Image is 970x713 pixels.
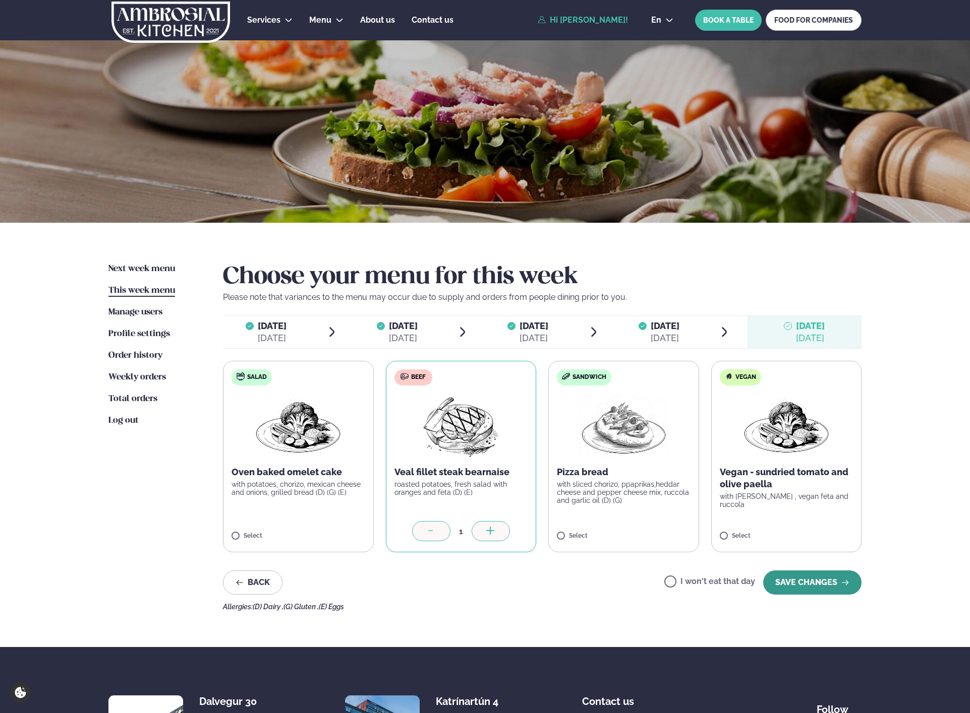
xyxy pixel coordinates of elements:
button: SAVE CHANGES [763,570,862,595]
p: Please note that variances to the menu may occur due to supply and orders from people dining prio... [223,291,862,303]
img: Vegan.png [742,394,831,458]
div: [DATE] [651,332,679,344]
a: FOOD FOR COMPANIES [766,10,862,31]
span: [DATE] [520,320,548,331]
a: Manage users [108,306,162,318]
img: sandwich-new-16px.svg [562,373,570,380]
span: [DATE] [651,320,679,331]
span: Services [247,15,280,25]
h2: Choose your menu for this week [223,263,862,291]
span: (G) Gluten , [283,603,319,611]
a: Services [247,14,280,26]
img: logo [110,2,231,43]
a: Total orders [108,393,157,405]
div: [DATE] [389,332,418,344]
div: Allergies: [223,603,862,611]
span: Vegan [735,373,756,381]
span: Salad [247,373,267,381]
span: (E) Eggs [319,603,344,611]
div: Dalvegur 30 [199,695,279,707]
span: Total orders [108,395,157,403]
div: 1 [450,526,472,537]
p: with [PERSON_NAME] , vegan feta and ruccola [720,492,853,508]
a: Hi [PERSON_NAME]! [538,16,628,25]
span: Contact us [412,15,453,25]
a: Menu [309,14,331,26]
span: This week menu [108,286,175,295]
span: Profile settings [108,330,170,338]
img: Vegan.svg [725,372,733,380]
div: [DATE] [796,332,825,344]
p: Vegan - sundried tomato and olive paella [720,466,853,490]
button: Back [223,570,282,595]
span: en [651,16,661,24]
span: [DATE] [258,320,287,332]
button: en [643,16,681,24]
span: Manage users [108,308,162,316]
img: Vegan.png [254,394,343,458]
p: with sliced chorizo, ppaprikas,heddar cheese and pepper cheese mix, ruccola and garlic oil (D) (G) [557,480,691,504]
a: This week menu [108,285,175,297]
img: salad.svg [237,372,245,380]
a: Order history [108,350,162,362]
a: Contact us [412,14,453,26]
span: Contact us [582,687,634,707]
a: About us [360,14,395,26]
a: Next week menu [108,263,175,275]
span: [DATE] [389,320,418,331]
div: [DATE] [258,332,287,344]
span: Order history [108,351,162,360]
div: [DATE] [520,332,548,344]
span: Next week menu [108,265,175,273]
button: BOOK A TABLE [695,10,762,31]
span: Log out [108,416,139,425]
img: Beef-Meat.png [416,394,505,458]
span: Sandwich [573,373,606,381]
p: Veal fillet steak bearnaise [394,466,528,478]
span: Menu [309,15,331,25]
span: (D) Dairy , [253,603,283,611]
a: Cookie settings [10,682,31,703]
a: Profile settings [108,328,170,340]
span: [DATE] [796,320,825,331]
div: Katrínartún 4 [436,695,516,707]
img: Pizza-Bread.png [579,394,668,458]
p: Pizza bread [557,466,691,478]
span: Weekly orders [108,373,166,381]
p: with potatoes, chorizo, mexican cheese and onions, grilled bread (D) (G) (E) [232,480,365,496]
img: beef.svg [401,372,409,380]
span: Beef [411,373,426,381]
p: Oven baked omelet cake [232,466,365,478]
p: roasted potatoes, fresh salad with oranges and feta (D) (E) [394,480,528,496]
span: About us [360,15,395,25]
a: Log out [108,415,139,427]
a: Weekly orders [108,371,166,383]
